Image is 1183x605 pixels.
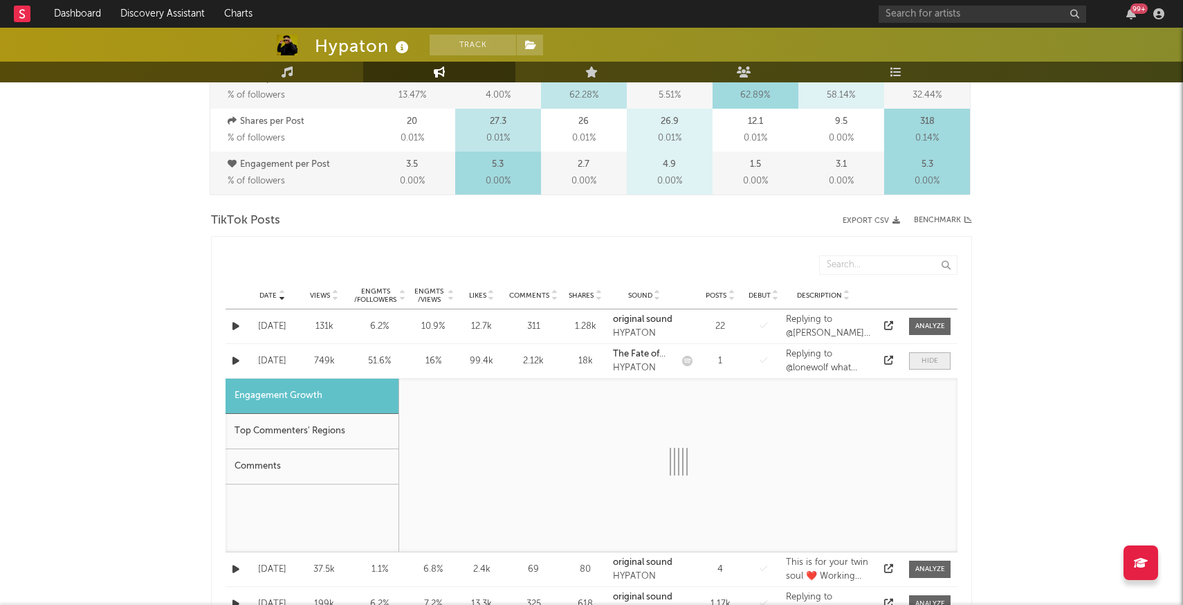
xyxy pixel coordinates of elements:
[750,156,761,173] p: 1.5
[921,156,933,173] p: 5.3
[461,563,502,577] div: 2.4k
[836,156,847,173] p: 3.1
[913,87,942,104] span: 32.44 %
[1130,3,1148,14] div: 99 +
[786,313,871,340] div: Replying to @[PERSON_NAME] Here’s a better version!!! It’s not that easy to release it, but let’s...
[226,379,398,414] div: Engagement Growth
[843,217,900,225] button: Export CSV
[827,87,855,104] span: 58.14 %
[509,320,558,334] div: 311
[578,156,589,173] p: 2.7
[509,291,549,300] span: Comments
[613,327,675,341] div: HYPATON
[407,114,417,130] p: 20
[578,114,589,130] p: 26
[613,350,666,372] strong: The Fate of Ophelia
[699,354,741,368] div: 1
[744,130,767,147] span: 0.01 %
[661,114,679,130] p: 26.9
[492,156,504,173] p: 5.3
[748,114,763,130] p: 12.1
[412,354,454,368] div: 16 %
[829,130,854,147] span: 0.00 %
[565,320,606,334] div: 1.28k
[211,213,280,229] span: TikTok Posts
[569,291,594,300] span: Shares
[310,291,330,300] span: Views
[706,291,726,300] span: Posts
[398,87,426,104] span: 13.47 %
[401,130,424,147] span: 0.01 %
[565,354,606,368] div: 18k
[228,91,285,100] span: % of followers
[226,414,398,449] div: Top Commenters' Regions
[302,354,347,368] div: 749k
[412,320,454,334] div: 10.9 %
[228,134,285,143] span: % of followers
[699,563,741,577] div: 4
[829,173,854,190] span: 0.00 %
[613,315,672,324] strong: original sound
[226,449,398,485] div: Comments
[743,173,768,190] span: 0.00 %
[259,291,277,300] span: Date
[613,570,675,584] div: HYPATON
[302,320,347,334] div: 131k
[749,291,771,300] span: Debut
[572,130,596,147] span: 0.01 %
[228,114,366,130] p: Shares per Post
[354,354,405,368] div: 51.6 %
[571,173,596,190] span: 0.00 %
[879,6,1086,23] input: Search for artists
[657,173,682,190] span: 0.00 %
[228,177,285,186] span: % of followers
[613,347,675,374] a: The Fate of OpheliaHYPATON
[354,287,397,304] div: Engmts / Followers
[740,87,770,104] span: 62.89 %
[786,556,871,583] div: This is for your twin soul ❤️ Working more on the drop before posting!!! #stargazing #mylessmith ...
[486,173,511,190] span: 0.00 %
[613,313,675,340] a: original soundHYPATON
[486,130,510,147] span: 0.01 %
[486,87,511,104] span: 4.00 %
[354,320,405,334] div: 6.2 %
[565,563,606,577] div: 80
[430,35,516,55] button: Track
[509,563,558,577] div: 69
[400,173,425,190] span: 0.00 %
[613,593,672,602] strong: original sound
[461,320,502,334] div: 12.7k
[250,320,295,334] div: [DATE]
[250,354,295,368] div: [DATE]
[1126,8,1136,19] button: 99+
[663,156,676,173] p: 4.9
[920,114,935,130] p: 318
[469,291,486,300] span: Likes
[835,114,847,130] p: 9.5
[228,156,366,173] p: Engagement per Post
[250,563,295,577] div: [DATE]
[412,287,446,304] div: Engmts / Views
[613,361,675,375] div: HYPATON
[461,354,502,368] div: 99.4k
[412,563,454,577] div: 6.8 %
[914,213,972,229] a: Benchmark
[354,563,405,577] div: 1.1 %
[315,35,412,57] div: Hypaton
[613,558,672,567] strong: original sound
[509,354,558,368] div: 2.12k
[659,87,681,104] span: 5.51 %
[406,156,418,173] p: 3.5
[786,347,871,374] div: Replying to @lonewolf￶￶ what about this one? 🕺 #taylorswift #thefateofophelia #remix #fyp #hypaton
[658,130,681,147] span: 0.01 %
[915,130,939,147] span: 0.14 %
[490,114,506,130] p: 27.3
[569,87,598,104] span: 62.28 %
[628,291,652,300] span: Sound
[699,320,741,334] div: 22
[797,291,842,300] span: Description
[915,173,939,190] span: 0.00 %
[613,556,675,583] a: original soundHYPATON
[302,563,347,577] div: 37.5k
